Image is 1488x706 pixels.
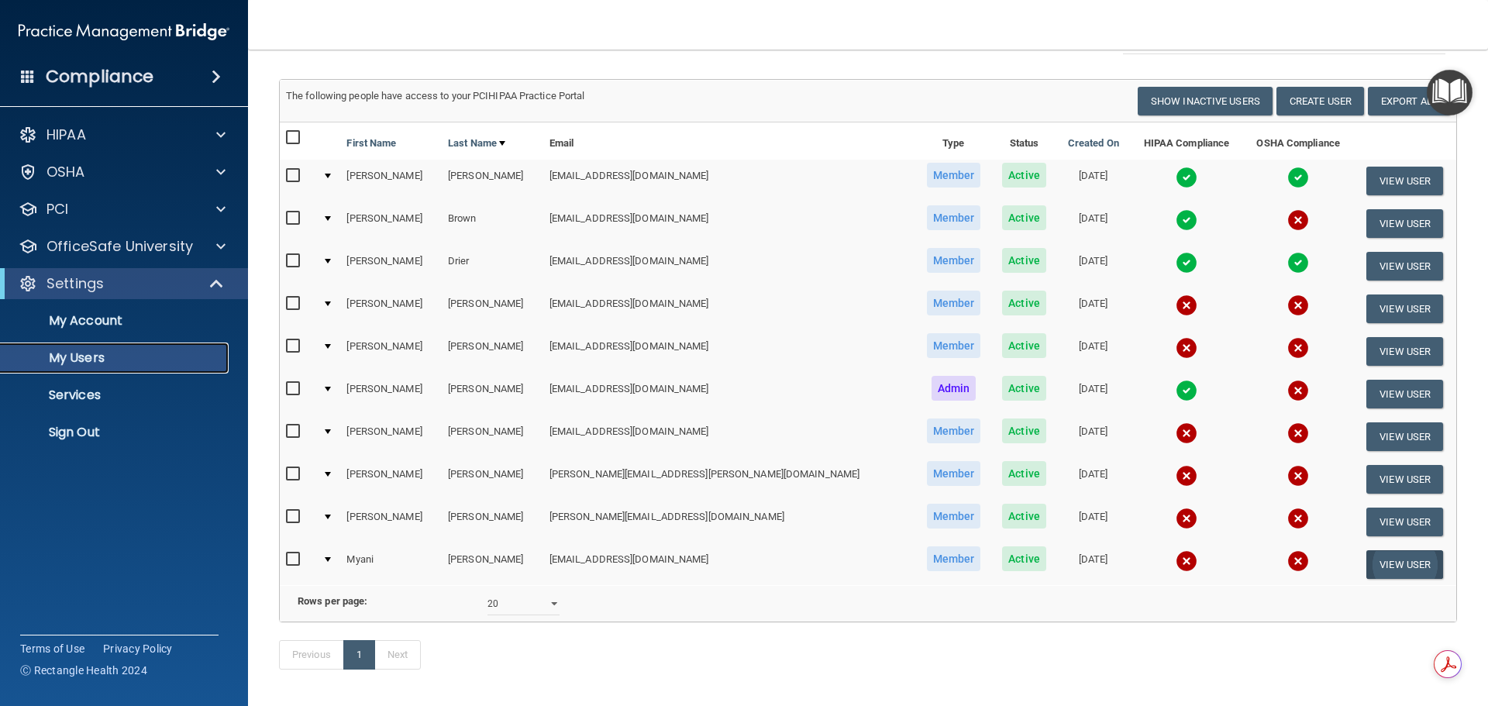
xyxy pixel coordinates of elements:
td: [EMAIL_ADDRESS][DOMAIN_NAME] [543,202,915,245]
button: View User [1366,252,1443,281]
img: PMB logo [19,16,229,47]
button: Show Inactive Users [1138,87,1273,115]
b: Rows per page: [298,595,367,607]
img: cross.ca9f0e7f.svg [1176,422,1197,444]
p: Sign Out [10,425,222,440]
span: Active [1002,333,1046,358]
p: Services [10,387,222,403]
td: [DATE] [1056,245,1130,288]
h4: Compliance [46,66,153,88]
td: [DATE] [1056,373,1130,415]
td: [PERSON_NAME] [340,501,442,543]
td: [PERSON_NAME] [340,330,442,373]
button: View User [1366,209,1443,238]
span: Active [1002,376,1046,401]
td: [EMAIL_ADDRESS][DOMAIN_NAME] [543,373,915,415]
p: OfficeSafe University [46,237,193,256]
td: [PERSON_NAME] [340,160,442,202]
th: OSHA Compliance [1243,122,1353,160]
img: cross.ca9f0e7f.svg [1287,294,1309,316]
img: tick.e7d51cea.svg [1287,167,1309,188]
td: [DATE] [1056,160,1130,202]
a: HIPAA [19,126,226,144]
td: [DATE] [1056,415,1130,458]
td: [PERSON_NAME] [442,458,543,501]
span: Member [927,248,981,273]
img: tick.e7d51cea.svg [1176,252,1197,274]
p: PCI [46,200,68,219]
a: Next [374,640,421,670]
span: Admin [932,376,976,401]
span: Ⓒ Rectangle Health 2024 [20,663,147,678]
span: Member [927,333,981,358]
p: My Account [10,313,222,329]
a: First Name [346,134,396,153]
a: OSHA [19,163,226,181]
a: OfficeSafe University [19,237,226,256]
td: Myani [340,543,442,585]
span: Active [1002,461,1046,486]
span: The following people have access to your PCIHIPAA Practice Portal [286,90,585,102]
td: [EMAIL_ADDRESS][DOMAIN_NAME] [543,415,915,458]
span: Member [927,163,981,188]
td: [PERSON_NAME][EMAIL_ADDRESS][DOMAIN_NAME] [543,501,915,543]
td: [PERSON_NAME] [340,202,442,245]
td: [DATE] [1056,543,1130,585]
span: Member [927,504,981,529]
a: Export All [1368,87,1450,115]
img: cross.ca9f0e7f.svg [1287,508,1309,529]
span: Active [1002,248,1046,273]
td: [EMAIL_ADDRESS][DOMAIN_NAME] [543,245,915,288]
span: Member [927,205,981,230]
img: tick.e7d51cea.svg [1176,167,1197,188]
p: HIPAA [46,126,86,144]
a: Terms of Use [20,641,84,656]
span: Active [1002,418,1046,443]
img: cross.ca9f0e7f.svg [1176,550,1197,572]
p: My Users [10,350,222,366]
td: [PERSON_NAME] [442,288,543,330]
a: Previous [279,640,344,670]
button: Open Resource Center [1427,70,1472,115]
img: cross.ca9f0e7f.svg [1287,209,1309,231]
button: View User [1366,422,1443,451]
img: tick.e7d51cea.svg [1176,380,1197,401]
iframe: Drift Widget Chat Controller [1220,596,1469,658]
span: Member [927,461,981,486]
td: [PERSON_NAME] [442,373,543,415]
a: Last Name [448,134,505,153]
button: View User [1366,380,1443,408]
img: cross.ca9f0e7f.svg [1287,465,1309,487]
td: [PERSON_NAME] [340,245,442,288]
td: [EMAIL_ADDRESS][DOMAIN_NAME] [543,160,915,202]
td: [DATE] [1056,202,1130,245]
td: [PERSON_NAME][EMAIL_ADDRESS][PERSON_NAME][DOMAIN_NAME] [543,458,915,501]
img: tick.e7d51cea.svg [1287,252,1309,274]
td: Brown [442,202,543,245]
img: cross.ca9f0e7f.svg [1287,337,1309,359]
span: Member [927,291,981,315]
th: Type [915,122,992,160]
img: cross.ca9f0e7f.svg [1176,337,1197,359]
button: View User [1366,294,1443,323]
th: Status [992,122,1057,160]
span: Active [1002,291,1046,315]
button: View User [1366,550,1443,579]
td: [DATE] [1056,330,1130,373]
a: Settings [19,274,225,293]
img: cross.ca9f0e7f.svg [1176,465,1197,487]
td: [PERSON_NAME] [442,415,543,458]
td: [PERSON_NAME] [340,458,442,501]
td: Drier [442,245,543,288]
img: cross.ca9f0e7f.svg [1176,508,1197,529]
p: OSHA [46,163,85,181]
span: Member [927,546,981,571]
td: [DATE] [1056,501,1130,543]
a: Created On [1068,134,1119,153]
td: [PERSON_NAME] [340,288,442,330]
button: View User [1366,337,1443,366]
td: [EMAIL_ADDRESS][DOMAIN_NAME] [543,330,915,373]
td: [EMAIL_ADDRESS][DOMAIN_NAME] [543,543,915,585]
span: Active [1002,504,1046,529]
span: Member [927,418,981,443]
